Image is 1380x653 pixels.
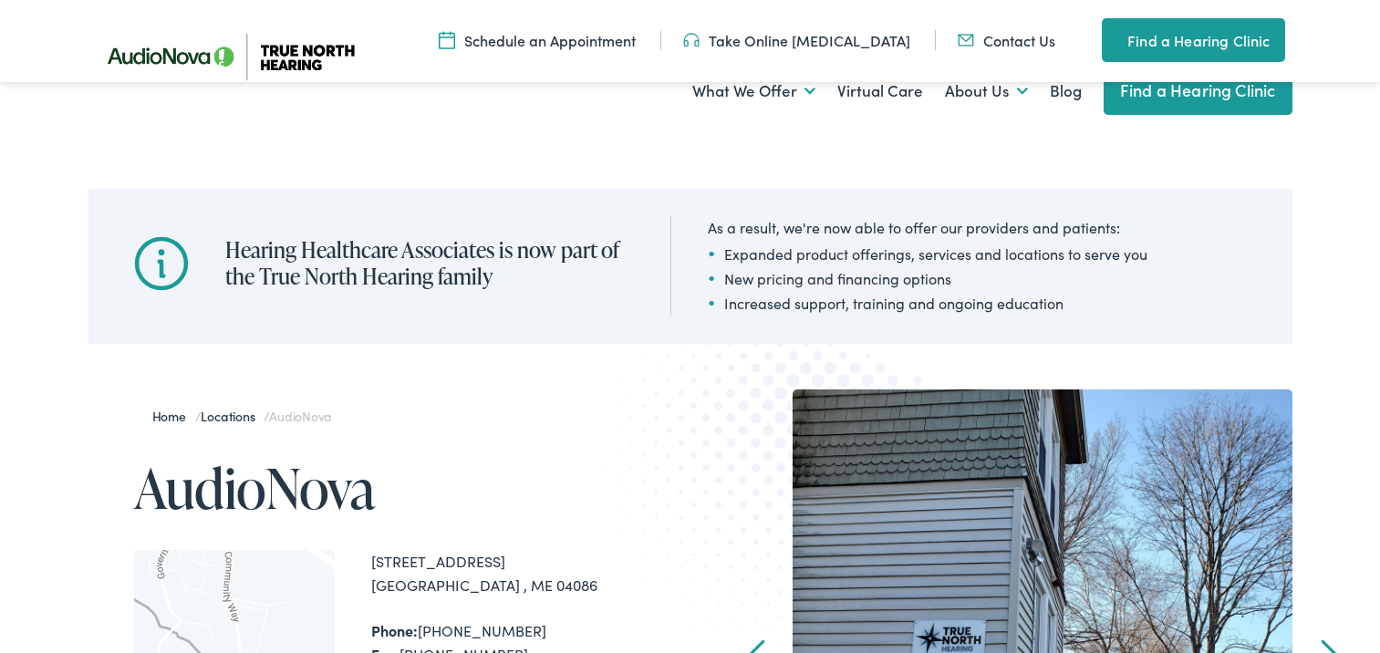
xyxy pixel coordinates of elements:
a: What We Offer [692,57,815,125]
strong: Phone: [371,620,418,640]
h1: AudioNova [134,458,690,518]
li: Expanded product offerings, services and locations to serve you [708,243,1147,264]
a: Find a Hearing Clinic [1104,66,1292,115]
a: Blog [1050,57,1082,125]
li: New pricing and financing options [708,267,1147,289]
div: [STREET_ADDRESS] [GEOGRAPHIC_DATA] , ME 04086 [371,550,690,596]
span: AudioNova [269,407,331,425]
li: Increased support, training and ongoing education [708,292,1147,314]
a: Locations [201,407,264,425]
a: Home [152,407,195,425]
span: / / [152,407,332,425]
img: Icon symbolizing a calendar in color code ffb348 [439,30,455,50]
div: As a result, we're now able to offer our providers and patients: [708,216,1147,238]
h2: Hearing Healthcare Associates is now part of the True North Hearing family [225,237,634,290]
a: Find a Hearing Clinic [1102,18,1284,62]
img: utility icon [1102,29,1118,51]
a: About Us [945,57,1028,125]
a: Virtual Care [837,57,923,125]
a: Take Online [MEDICAL_DATA] [683,30,910,50]
img: Headphones icon in color code ffb348 [683,30,700,50]
img: Mail icon in color code ffb348, used for communication purposes [958,30,974,50]
a: Contact Us [958,30,1055,50]
a: Schedule an Appointment [439,30,636,50]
